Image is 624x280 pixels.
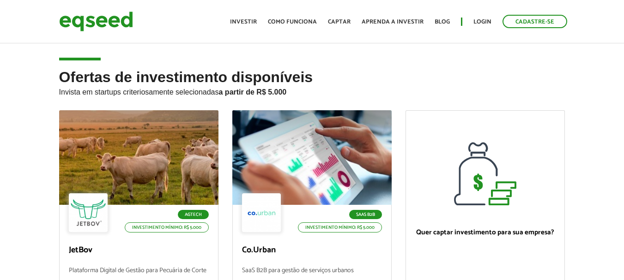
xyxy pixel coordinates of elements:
[125,222,209,232] p: Investimento mínimo: R$ 5.000
[268,19,317,25] a: Como funciona
[473,19,491,25] a: Login
[219,88,287,96] strong: a partir de R$ 5.000
[503,15,567,28] a: Cadastre-se
[362,19,424,25] a: Aprenda a investir
[178,210,209,219] p: Agtech
[435,19,450,25] a: Blog
[59,9,133,34] img: EqSeed
[69,245,209,256] p: JetBov
[328,19,351,25] a: Captar
[242,245,382,256] p: Co.Urban
[349,210,382,219] p: SaaS B2B
[298,222,382,232] p: Investimento mínimo: R$ 5.000
[59,85,565,96] p: Invista em startups criteriosamente selecionadas
[415,228,555,237] p: Quer captar investimento para sua empresa?
[59,69,565,110] h2: Ofertas de investimento disponíveis
[230,19,257,25] a: Investir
